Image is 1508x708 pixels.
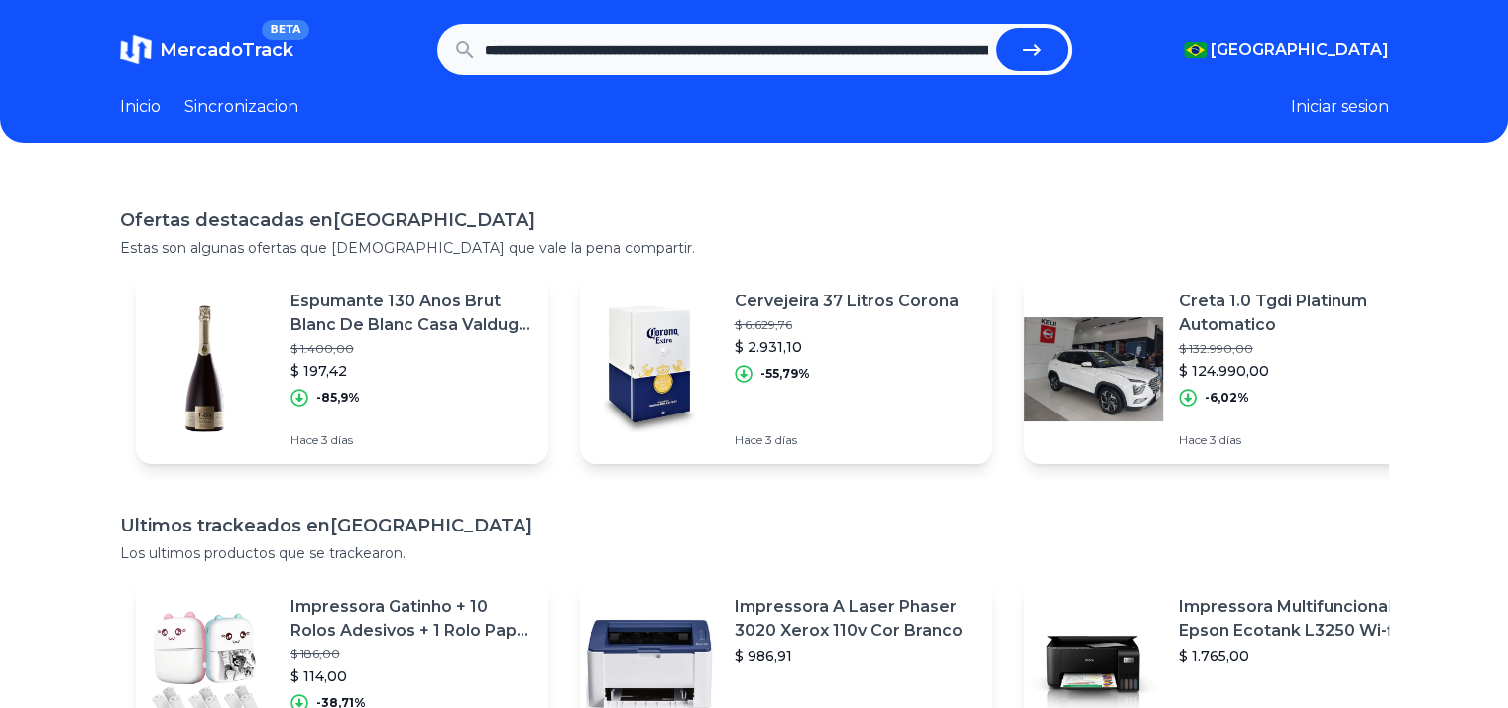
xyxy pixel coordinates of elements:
p: Impressora A Laser Phaser 3020 Xerox 110v Cor Branco [735,595,977,643]
p: Creta 1.0 Tgdi Platinum Automatico [1179,290,1421,337]
p: Impressora Gatinho + 10 Rolos Adesivos + 1 Rolo Papel Brinde [290,595,532,643]
p: $ 132.990,00 [1179,341,1421,357]
h1: Ultimos trackeados en [GEOGRAPHIC_DATA] [120,512,1389,539]
p: Espumante 130 Anos Brut Blanc De Blanc Casa Valduga 750ml [290,290,532,337]
a: MercadoTrackBETA [120,34,293,65]
img: Featured image [136,299,275,438]
button: Iniciar sesion [1291,95,1389,119]
p: Hace 3 días [735,432,959,448]
p: Hace 3 días [1179,432,1421,448]
p: $ 114,00 [290,666,532,686]
p: -6,02% [1205,390,1249,406]
a: Featured imageCreta 1.0 Tgdi Platinum Automatico$ 132.990,00$ 124.990,00-6,02%Hace 3 días [1024,274,1437,464]
span: BETA [262,20,308,40]
img: MercadoTrack [120,34,152,65]
p: $ 1.400,00 [290,341,532,357]
img: Featured image [580,299,719,438]
p: $ 197,42 [290,361,532,381]
p: $ 2.931,10 [735,337,959,357]
span: MercadoTrack [160,39,293,60]
a: Sincronizacion [184,95,298,119]
p: $ 1.765,00 [1179,647,1421,666]
img: Brasil [1184,42,1207,58]
h1: Ofertas destacadas en [GEOGRAPHIC_DATA] [120,206,1389,234]
p: Cervejeira 37 Litros Corona [735,290,959,313]
button: [GEOGRAPHIC_DATA] [1184,38,1389,61]
p: -55,79% [760,366,810,382]
a: Featured imageEspumante 130 Anos Brut Blanc De Blanc Casa Valduga 750ml$ 1.400,00$ 197,42-85,9%Ha... [136,274,548,464]
p: Los ultimos productos que se trackearon. [120,543,1389,563]
img: Featured image [1024,299,1163,438]
span: [GEOGRAPHIC_DATA] [1211,38,1389,61]
p: $ 124.990,00 [1179,361,1421,381]
p: -85,9% [316,390,360,406]
p: Hace 3 días [290,432,532,448]
p: Impressora Multifuncional Epson Ecotank L3250 Wi-fi Bivolt [1179,595,1421,643]
p: $ 986,91 [735,647,977,666]
p: $ 186,00 [290,647,532,662]
p: Estas son algunas ofertas que [DEMOGRAPHIC_DATA] que vale la pena compartir. [120,238,1389,258]
a: Featured imageCervejeira 37 Litros Corona$ 6.629,76$ 2.931,10-55,79%Hace 3 días [580,274,992,464]
p: $ 6.629,76 [735,317,959,333]
a: Inicio [120,95,161,119]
